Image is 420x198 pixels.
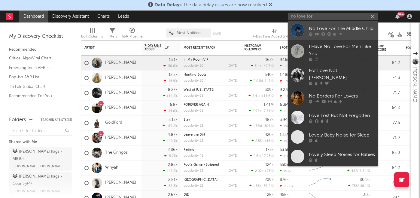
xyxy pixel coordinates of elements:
div: West of Ohio [184,88,238,91]
div: popularity: 68 [184,109,204,112]
div: Lovely Sleep Noises for Babies [309,151,375,158]
div: popularity: 53 [184,139,203,142]
div: 8.27k [168,88,178,92]
a: [PERSON_NAME] [105,180,136,185]
div: Edit Columns [81,25,103,43]
div: No Borders For Lovers [309,92,375,100]
div: Filters [108,33,117,40]
a: Discovery Assistant [48,10,93,22]
div: 209k [265,178,274,182]
div: [DATE] [228,64,238,67]
span: [PERSON_NAME] [PERSON_NAME] [13,187,62,195]
div: 309k [265,88,274,92]
div: Artist [84,46,129,49]
span: -21.7 % [263,79,273,83]
div: -14.6 % [164,109,178,113]
div: ( ) [250,154,274,158]
div: 5.15k [169,118,178,122]
a: Lovely Sleep Noises for Babies [288,147,378,166]
a: No Borders For Lovers [288,88,378,108]
div: A&R Pipeline [122,33,143,40]
a: [PERSON_NAME] flags - Country(4)[PERSON_NAME] [PERSON_NAME] [9,172,72,196]
div: [DATE] [228,154,238,157]
div: ( ) [249,124,274,128]
div: 876k [280,178,289,182]
a: Pop-ish A&R List [9,74,66,80]
input: Search for folders... [9,127,72,136]
span: 1.55k [253,124,261,128]
div: 2.81k [168,178,178,182]
div: popularity: 50 [184,79,203,82]
a: [PERSON_NAME] flags - Alt(10)[PERSON_NAME] [PERSON_NAME] [9,147,72,171]
div: 540k [265,73,274,77]
div: ( ) [251,64,274,68]
div: 9.16M [280,58,291,62]
a: Dashboard [19,10,48,22]
div: popularity: 62 [184,94,203,97]
div: -50.6 % [163,64,178,68]
div: 7-Day Fans Added (7-Day Fans Added) [252,25,297,43]
div: 173k [266,148,274,152]
div: Lovely Baby Noise for Sleep [309,131,375,139]
div: 19.8k [280,139,292,143]
div: +40.1 % [163,139,178,143]
div: 521k [280,64,291,68]
div: popularity: 33 [184,169,203,172]
a: FOREVER AGAIN [184,103,209,106]
div: 2.85k [168,163,178,167]
div: 458k [280,193,289,197]
a: No Love For The Middle Child [288,21,378,40]
div: ( ) [251,169,274,173]
div: 6.8k [170,103,178,107]
div: ( ) [249,109,274,113]
div: 74.3 [376,74,400,82]
span: 1.83k [253,184,261,188]
button: Tracked Artists(23) [41,118,72,121]
div: 77.5 [376,119,400,127]
a: Lovely Baby Noise for Sleep [288,127,378,147]
div: -14.9 % [164,79,178,83]
span: 2.41k [252,94,260,98]
div: 30k [363,193,370,197]
div: Fading [184,148,238,151]
a: Fool's Game - Stripped [184,163,219,166]
div: -116k [280,94,292,98]
div: [PERSON_NAME] flags - Alt ( 10 ) [13,148,67,163]
span: 2.05k [254,79,262,83]
a: Critical Algo/Viral Chart [9,55,66,61]
div: 80.9k [360,178,370,182]
div: Most Recent Track [184,46,229,49]
div: popularity: 41 [184,154,203,157]
div: 71.7 [376,89,400,97]
div: +14.2 % [163,94,178,98]
div: DiE [184,193,238,196]
div: 2.86k [168,148,178,152]
span: 7-Day Fans Added [145,44,164,51]
div: -78.7k [280,79,294,83]
div: -12.6k [280,184,293,188]
span: -7.84 % [358,169,369,173]
div: 15.2k [280,169,291,173]
div: Stay [184,118,238,121]
a: Fading [184,148,194,151]
span: +14.6 % [261,94,273,98]
div: Leave the Dirt [184,133,238,136]
div: 84.2 [376,59,400,67]
div: [PERSON_NAME] flags - Country ( 4 ) [13,173,67,187]
span: -28.1 % [359,184,369,188]
div: Shared with Me [9,139,72,146]
a: Hunting Boots [184,73,206,76]
div: ( ) [251,139,274,143]
div: 7-Day Fans Added (7-Day Fans Added) [252,33,297,40]
a: [PERSON_NAME] [105,90,136,95]
a: Stay [184,118,190,121]
a: I Have No Love For Men Like You [288,40,378,64]
svg: Chart title [307,160,334,175]
div: In My Room VIP [184,58,238,61]
button: Save [213,32,221,35]
div: FOREVER AGAIN [184,103,238,106]
div: 84.2 [376,164,400,172]
span: -7.73 % [263,154,273,158]
span: +73 % [264,169,273,173]
div: [DATE] [228,139,238,142]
